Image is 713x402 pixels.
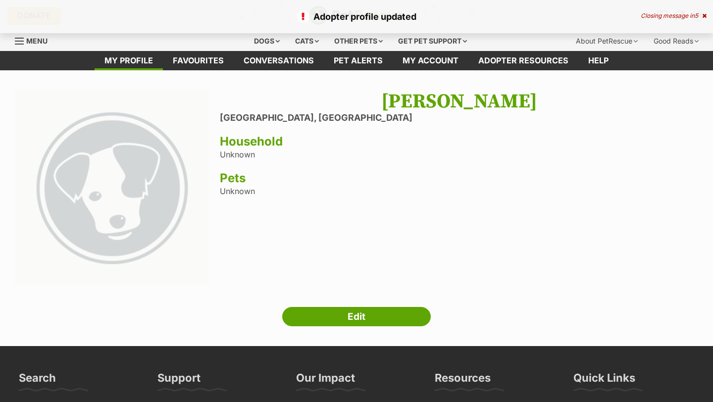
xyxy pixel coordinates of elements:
[435,371,491,391] h3: Resources
[391,31,474,51] div: Get pet support
[26,37,48,45] span: Menu
[95,51,163,70] a: My profile
[220,113,698,123] li: [GEOGRAPHIC_DATA], [GEOGRAPHIC_DATA]
[220,90,698,287] div: Unknown Unknown
[15,90,209,285] img: large_default-f37c3b2ddc539b7721ffdbd4c88987add89f2ef0fd77a71d0d44a6cf3104916e.png
[282,307,431,327] a: Edit
[220,90,698,113] h1: [PERSON_NAME]
[324,51,393,70] a: Pet alerts
[157,371,201,391] h3: Support
[288,31,326,51] div: Cats
[19,371,56,391] h3: Search
[578,51,618,70] a: Help
[327,31,390,51] div: Other pets
[468,51,578,70] a: Adopter resources
[247,31,287,51] div: Dogs
[393,51,468,70] a: My account
[220,171,698,185] h3: Pets
[573,371,635,391] h3: Quick Links
[647,31,706,51] div: Good Reads
[234,51,324,70] a: conversations
[15,31,54,49] a: Menu
[569,31,645,51] div: About PetRescue
[296,371,355,391] h3: Our Impact
[220,135,698,149] h3: Household
[163,51,234,70] a: Favourites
